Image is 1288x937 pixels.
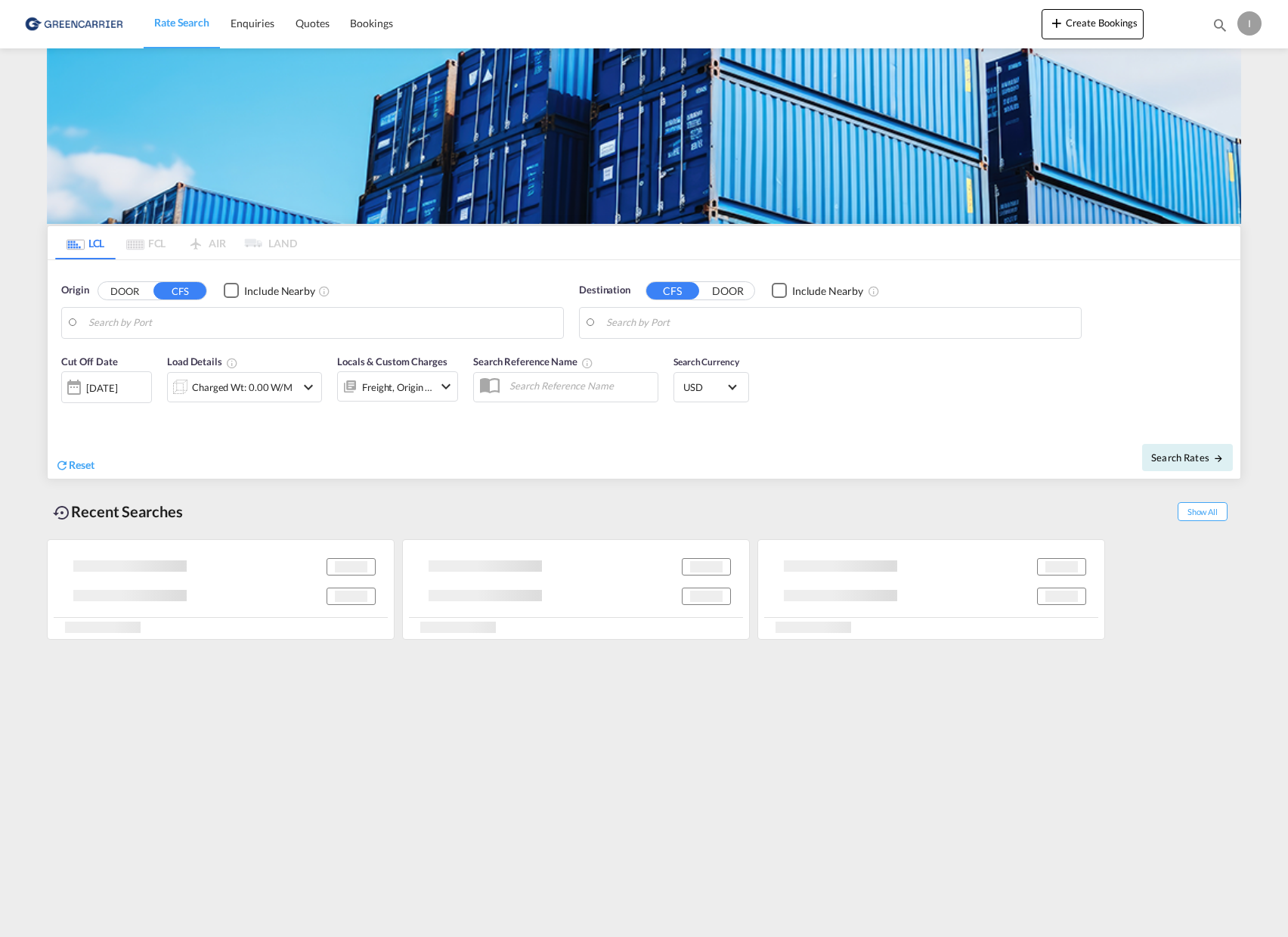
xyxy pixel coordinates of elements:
md-tab-item: LCL [55,226,116,259]
md-icon: icon-backup-restore [53,504,71,522]
div: I [1237,11,1262,36]
md-checkbox: Checkbox No Ink [224,283,315,299]
input: Search Reference Name [502,374,658,397]
div: Charged Wt: 0.00 W/Micon-chevron-down [167,372,322,402]
span: Search Rates [1151,451,1224,464]
md-checkbox: Checkbox No Ink [772,283,863,299]
div: Include Nearby [792,284,863,299]
span: Search Reference Name [473,355,593,368]
div: Freight Origin Destination [362,377,433,398]
md-select: Select Currency: $ USDUnited States Dollar [682,376,741,398]
span: Quotes [296,17,329,29]
button: Search Ratesicon-arrow-right [1142,444,1233,471]
button: DOOR [701,282,754,299]
div: Origin DOOR CFS Checkbox No InkUnchecked: Ignores neighbouring ports when fetching rates.Checked ... [48,260,1240,479]
md-icon: Unchecked: Ignores neighbouring ports when fetching rates.Checked : Includes neighbouring ports w... [868,285,880,297]
md-icon: Chargeable Weight [226,357,238,369]
md-icon: Unchecked: Ignores neighbouring ports when fetching rates.Checked : Includes neighbouring ports w... [318,285,330,297]
span: Cut Off Date [61,355,118,368]
button: CFS [153,282,206,299]
md-icon: icon-arrow-right [1213,453,1224,464]
div: Include Nearby [244,284,315,299]
span: USD [683,380,726,394]
input: Search by Port [606,312,1073,334]
div: Freight Origin Destinationicon-chevron-down [337,371,458,402]
div: Recent Searches [47,495,189,529]
span: Reset [69,458,94,471]
span: Origin [61,283,88,298]
span: Bookings [350,17,392,29]
md-datepicker: Select [61,402,73,422]
span: Destination [579,283,630,298]
md-icon: icon-chevron-down [437,377,455,396]
span: Show All [1178,502,1228,521]
md-icon: icon-refresh [55,458,69,472]
div: Charged Wt: 0.00 W/M [192,377,293,398]
span: Locals & Custom Charges [337,355,447,368]
div: [DATE] [86,381,117,395]
md-icon: Your search will be saved by the below given name [581,357,593,369]
span: Rate Search [154,16,209,29]
button: CFS [646,282,699,299]
md-icon: icon-chevron-down [299,378,317,396]
button: DOOR [98,282,151,299]
span: Search Currency [673,356,739,368]
img: e39c37208afe11efa9cb1d7a6ea7d6f5.png [23,7,125,41]
div: icon-refreshReset [55,458,94,474]
img: GreenCarrierFCL_LCL.png [47,48,1241,224]
md-icon: icon-magnify [1212,17,1228,33]
md-icon: icon-plus 400-fg [1048,14,1066,32]
span: Load Details [167,355,238,368]
input: Search by Port [88,312,556,334]
div: [DATE] [61,371,152,403]
div: icon-magnify [1212,17,1228,39]
span: Enquiries [231,17,274,29]
button: icon-plus 400-fgCreate Bookings [1042,9,1144,39]
md-pagination-wrapper: Use the left and right arrow keys to navigate between tabs [55,226,297,259]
